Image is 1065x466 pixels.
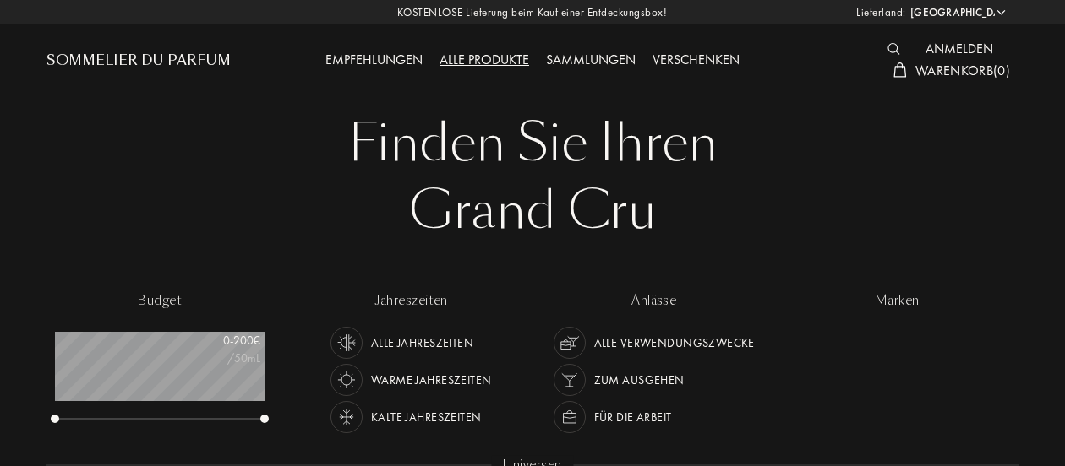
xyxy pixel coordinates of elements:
[917,39,1002,61] div: Anmelden
[371,401,482,433] div: Kalte Jahreszeiten
[363,291,460,311] div: jahreszeiten
[371,327,473,359] div: Alle Jahreszeiten
[594,401,672,433] div: Für die Arbeit
[558,331,582,355] img: usage_occasion_all_white.svg
[335,405,358,429] img: usage_season_cold_white.svg
[46,51,231,71] a: Sommelier du Parfum
[538,50,644,72] div: Sammlungen
[644,50,748,72] div: Verschenken
[59,110,1006,177] div: Finden Sie Ihren
[620,291,688,311] div: anlässe
[594,327,755,359] div: Alle Verwendungszwecke
[371,364,492,396] div: Warme Jahreszeiten
[335,331,358,355] img: usage_season_average_white.svg
[856,4,906,21] span: Lieferland:
[317,51,431,68] a: Empfehlungen
[59,177,1006,245] div: Grand Cru
[176,332,260,349] div: 0 - 200 €
[558,368,582,392] img: usage_occasion_party_white.svg
[335,368,358,392] img: usage_season_hot_white.svg
[558,405,582,429] img: usage_occasion_work_white.svg
[125,291,194,311] div: budget
[644,51,748,68] a: Verschenken
[594,364,685,396] div: Zum Ausgehen
[917,40,1002,57] a: Anmelden
[915,62,1010,79] span: Warenkorb ( 0 )
[863,291,931,311] div: marken
[887,43,900,55] img: search_icn_white.svg
[538,51,644,68] a: Sammlungen
[317,50,431,72] div: Empfehlungen
[893,62,907,78] img: cart_white.svg
[431,51,538,68] a: Alle Produkte
[176,349,260,367] div: /50mL
[431,50,538,72] div: Alle Produkte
